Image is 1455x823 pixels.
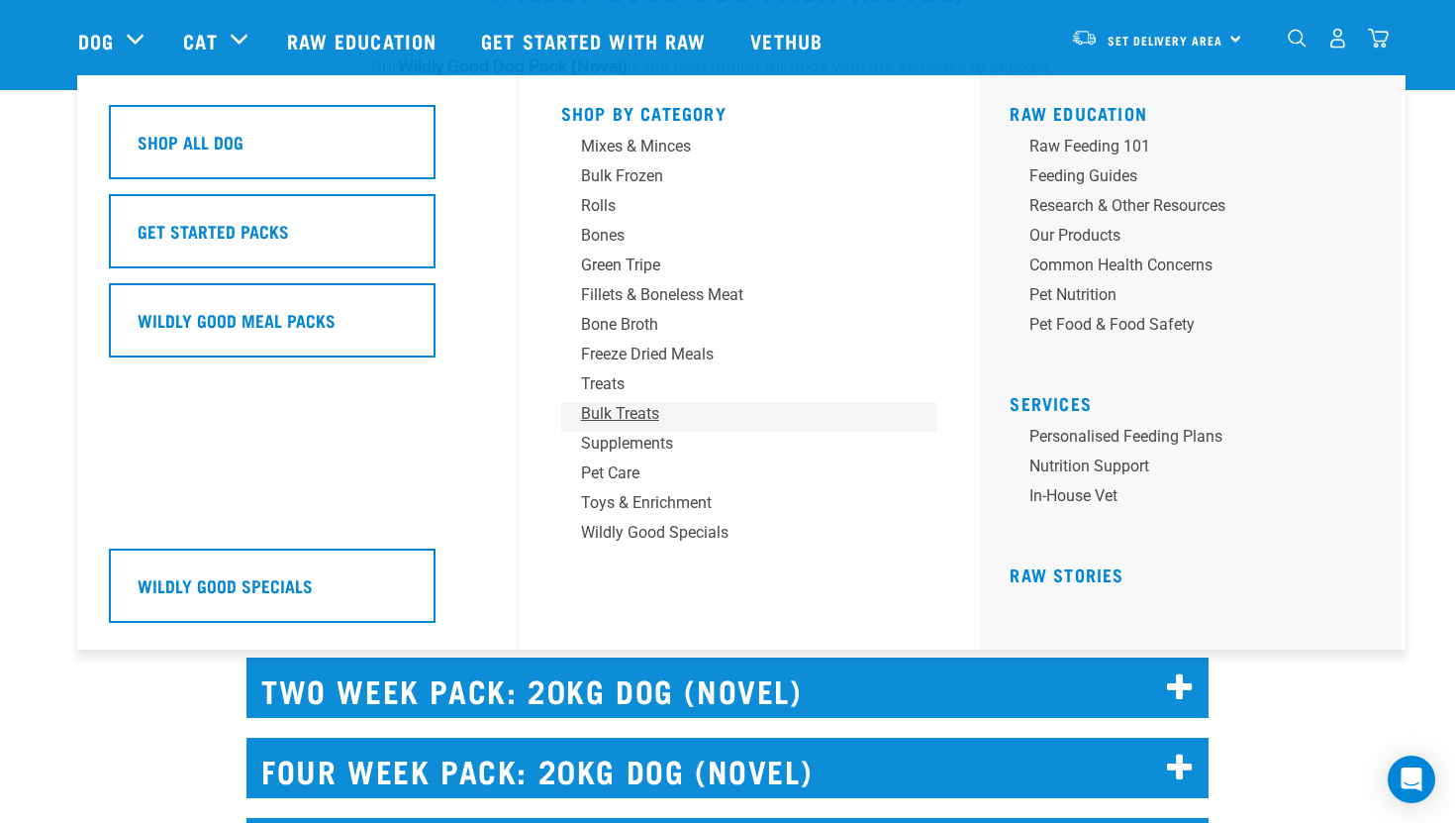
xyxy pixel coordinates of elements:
[1010,484,1386,514] a: In-house vet
[138,307,336,333] h5: Wildly Good Meal Packs
[1029,283,1338,307] div: Pet Nutrition
[1010,194,1386,224] a: Research & Other Resources
[109,194,485,283] a: Get Started Packs
[581,432,890,456] div: Supplements
[138,218,289,244] h5: Get Started Packs
[267,1,461,80] a: Raw Education
[1288,29,1307,48] img: home-icon-1@2x.png
[183,26,217,55] a: Cat
[561,135,937,164] a: Mixes & Minces
[1010,135,1386,164] a: Raw Feeding 101
[1010,425,1386,455] a: Personalised Feeding Plans
[1010,313,1386,343] a: Pet Food & Food Safety
[1010,224,1386,254] a: Our Products
[1327,28,1348,49] img: user.png
[1029,164,1338,188] div: Feeding Guides
[109,549,485,638] a: Wildly Good Specials
[1029,313,1338,337] div: Pet Food & Food Safety
[461,1,730,80] a: Get started with Raw
[109,283,485,372] a: Wildly Good Meal Packs
[138,572,313,598] h5: Wildly Good Specials
[561,491,937,521] a: Toys & Enrichment
[1029,135,1338,158] div: Raw Feeding 101
[581,254,890,277] div: Green Tripe
[561,254,937,283] a: Green Tripe
[581,164,890,188] div: Bulk Frozen
[581,343,890,366] div: Freeze Dried Meals
[246,738,1209,798] h2: FOUR WEEK PACK: 20KG DOG (NOVEL)
[581,135,890,158] div: Mixes & Minces
[561,372,937,402] a: Treats
[561,313,937,343] a: Bone Broth
[1029,254,1338,277] div: Common Health Concerns
[78,26,114,55] a: Dog
[561,462,937,491] a: Pet Care
[730,1,847,80] a: Vethub
[1029,194,1338,218] div: Research & Other Resources
[1108,37,1222,44] span: Set Delivery Area
[581,521,890,545] div: Wildly Good Specials
[561,164,937,194] a: Bulk Frozen
[1010,164,1386,194] a: Feeding Guides
[561,343,937,372] a: Freeze Dried Meals
[581,372,890,396] div: Treats
[1010,455,1386,484] a: Nutrition Support
[109,105,485,194] a: Shop All Dog
[561,521,937,551] a: Wildly Good Specials
[1010,569,1123,579] a: Raw Stories
[561,103,937,119] h5: Shop By Category
[581,283,890,307] div: Fillets & Boneless Meat
[561,402,937,432] a: Bulk Treats
[1010,283,1386,313] a: Pet Nutrition
[1029,224,1338,248] div: Our Products
[1368,28,1389,49] img: home-icon@2x.png
[581,462,890,485] div: Pet Care
[246,658,1209,718] h2: TWO WEEK PACK: 20KG DOG (NOVEL)
[1388,756,1435,803] div: Open Intercom Messenger
[581,402,890,426] div: Bulk Treats
[1010,254,1386,283] a: Common Health Concerns
[581,313,890,337] div: Bone Broth
[561,283,937,313] a: Fillets & Boneless Meat
[581,194,890,218] div: Rolls
[581,491,890,515] div: Toys & Enrichment
[561,194,937,224] a: Rolls
[1010,393,1386,409] h5: Services
[581,224,890,248] div: Bones
[561,224,937,254] a: Bones
[138,129,243,154] h5: Shop All Dog
[1071,29,1098,47] img: van-moving.png
[561,432,937,462] a: Supplements
[1010,108,1147,118] a: Raw Education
